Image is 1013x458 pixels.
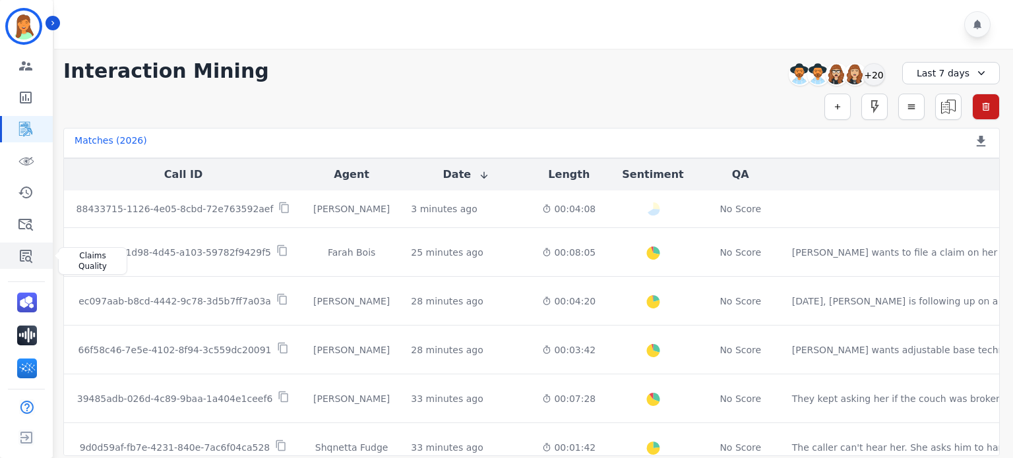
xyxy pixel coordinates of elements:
[542,295,596,308] div: 00:04:20
[313,441,390,454] div: Shqnetta Fudge
[334,167,369,183] button: Agent
[411,202,477,215] div: 3 minutes ago
[542,246,596,259] div: 00:08:05
[78,343,271,357] p: 66f58c46-7e5e-4102-8f94-3c559dc20091
[80,441,270,454] p: 9d0d59af-fb7e-4231-840e-7ac6f04ca528
[443,167,490,183] button: Date
[902,62,1000,84] div: Last 7 days
[313,343,390,357] div: [PERSON_NAME]
[542,343,596,357] div: 00:03:42
[77,202,274,215] p: 88433715-1126-4e05-8cbd-72e763592aef
[313,295,390,308] div: [PERSON_NAME]
[542,392,596,405] div: 00:07:28
[720,441,761,454] div: No Score
[863,63,885,86] div: +20
[542,202,596,215] div: 00:04:08
[63,59,269,83] h1: Interaction Mining
[411,343,483,357] div: 28 minutes ago
[720,392,761,405] div: No Score
[8,11,40,42] img: Bordered avatar
[313,202,390,215] div: [PERSON_NAME]
[548,167,590,183] button: Length
[411,441,483,454] div: 33 minutes ago
[77,392,273,405] p: 39485adb-026d-4c89-9baa-1a404e1ceef6
[720,295,761,308] div: No Score
[78,295,271,308] p: ec097aab-b8cd-4442-9c78-3d5b7ff7a03a
[411,295,483,308] div: 28 minutes ago
[411,246,483,259] div: 25 minutes ago
[720,202,761,215] div: No Score
[75,134,147,152] div: Matches ( 2026 )
[313,246,390,259] div: Farah Bois
[622,167,683,183] button: Sentiment
[78,246,271,259] p: 5ea6e9f3-1d98-4d45-a103-59782f9429f5
[164,167,202,183] button: Call ID
[720,246,761,259] div: No Score
[732,167,749,183] button: QA
[720,343,761,357] div: No Score
[313,392,390,405] div: [PERSON_NAME]
[411,392,483,405] div: 33 minutes ago
[542,441,596,454] div: 00:01:42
